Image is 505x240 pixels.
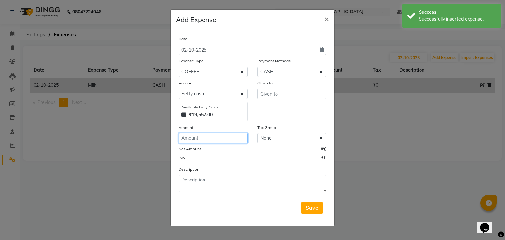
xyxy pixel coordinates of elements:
[181,105,245,110] div: Available Petty Cash
[321,146,326,155] span: ₹0
[477,214,498,233] iframe: chat widget
[257,80,273,86] label: Given to
[301,202,323,214] button: Save
[189,111,213,118] strong: ₹19,552.00
[319,10,334,28] button: Close
[419,16,496,23] div: Successfully inserted expense.
[257,58,291,64] label: Payment Methods
[321,155,326,163] span: ₹0
[257,125,276,131] label: Tax Group
[306,204,318,211] span: Save
[325,14,329,24] span: ×
[179,125,193,131] label: Amount
[179,58,204,64] label: Expense Type
[179,166,199,172] label: Description
[179,36,187,42] label: Date
[176,15,216,25] h5: Add Expense
[179,155,185,160] label: Tax
[179,80,194,86] label: Account
[257,89,326,99] input: Given to
[179,133,248,143] input: Amount
[179,146,201,152] label: Net Amount
[419,9,496,16] div: Success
